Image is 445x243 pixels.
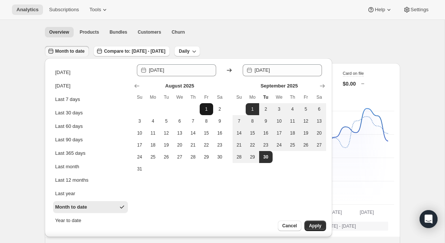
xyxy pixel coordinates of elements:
[176,154,184,160] span: 27
[186,127,200,139] button: Thursday August 14 2025
[173,151,187,163] button: Wednesday August 27 2025
[286,103,299,115] button: Thursday September 4 2025
[85,4,113,15] button: Tools
[53,120,128,132] button: Last 60 days
[313,91,326,103] th: Saturday
[173,139,187,151] button: Wednesday August 20 2025
[236,142,243,148] span: 21
[213,127,227,139] button: Saturday August 16 2025
[172,29,185,35] span: Churn
[246,115,259,127] button: Monday September 8 2025
[286,115,299,127] button: Thursday September 11 2025
[273,115,286,127] button: Wednesday September 10 2025
[55,109,83,117] div: Last 30 days
[55,150,86,157] div: Last 365 days
[133,163,147,175] button: Sunday August 31 2025
[289,142,296,148] span: 25
[146,91,160,103] th: Monday
[289,118,296,124] span: 11
[249,142,256,148] span: 22
[259,91,273,103] th: Tuesday
[363,4,397,15] button: Help
[200,91,213,103] th: Friday
[186,91,200,103] th: Thursday
[49,7,79,13] span: Subscriptions
[216,106,224,112] span: 2
[173,127,187,139] button: Wednesday August 13 2025
[399,4,433,15] button: Settings
[80,29,99,35] span: Products
[186,151,200,163] button: Thursday August 28 2025
[133,151,147,163] button: Sunday August 24 2025
[93,46,170,56] button: Compare to: [DATE] - [DATE]
[55,203,87,211] div: Month to date
[189,94,197,100] span: Th
[313,139,326,151] button: Saturday September 27 2025
[186,115,200,127] button: Thursday August 7 2025
[44,4,83,15] button: Subscriptions
[55,48,85,54] span: Month to date
[203,106,210,112] span: 1
[136,130,144,136] span: 10
[110,29,127,35] span: Bundles
[236,154,243,160] span: 28
[249,106,256,112] span: 1
[316,130,323,136] span: 20
[55,163,79,170] div: Last month
[313,222,388,231] button: [DATE] - [DATE]
[343,80,356,87] p: $0.00
[233,115,246,127] button: Sunday September 7 2025
[53,134,128,146] button: Last 90 days
[53,215,128,227] button: Year to date
[276,130,283,136] span: 17
[146,151,160,163] button: Monday August 25 2025
[200,139,213,151] button: Friday August 22 2025
[200,127,213,139] button: Friday August 15 2025
[276,142,283,148] span: 24
[132,81,142,91] button: Show previous month, July 2025
[16,7,39,13] span: Analytics
[55,217,82,224] div: Year to date
[160,151,173,163] button: Tuesday August 26 2025
[259,127,273,139] button: Tuesday September 16 2025
[160,115,173,127] button: Tuesday August 5 2025
[262,130,270,136] span: 16
[53,107,128,119] button: Last 30 days
[146,127,160,139] button: Monday August 11 2025
[160,91,173,103] th: Tuesday
[302,94,310,100] span: Fr
[55,190,75,197] div: Last year
[273,91,286,103] th: Wednesday
[55,82,71,90] div: [DATE]
[53,93,128,105] button: Last 7 days
[299,127,313,139] button: Friday September 19 2025
[53,161,128,173] button: Last month
[375,7,385,13] span: Help
[200,151,213,163] button: Friday August 29 2025
[163,154,170,160] span: 26
[136,154,144,160] span: 24
[136,94,144,100] span: Su
[304,221,326,231] button: Apply
[149,154,157,160] span: 25
[136,118,144,124] span: 3
[316,142,323,148] span: 27
[262,142,270,148] span: 23
[176,94,184,100] span: We
[420,210,438,228] div: Open Intercom Messenger
[259,151,273,163] button: End of range Today Tuesday September 30 2025
[133,127,147,139] button: Sunday August 10 2025
[328,210,342,215] text: [DATE]
[173,91,187,103] th: Wednesday
[149,142,157,148] span: 18
[189,118,197,124] span: 7
[163,130,170,136] span: 12
[249,130,256,136] span: 15
[213,151,227,163] button: Saturday August 30 2025
[203,130,210,136] span: 15
[12,4,43,15] button: Analytics
[149,130,157,136] span: 11
[343,71,364,76] span: Card on file
[160,139,173,151] button: Tuesday August 19 2025
[262,106,270,112] span: 2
